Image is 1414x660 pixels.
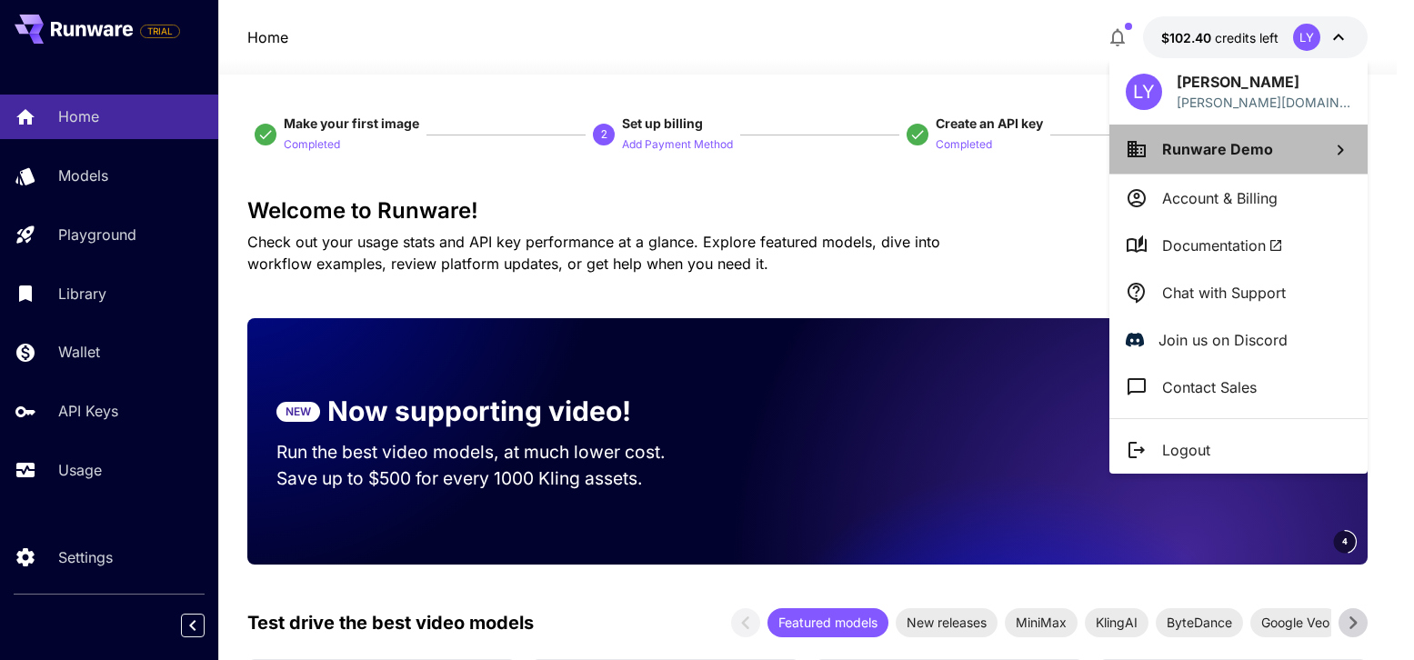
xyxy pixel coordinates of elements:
[1126,74,1162,110] div: LY
[1162,282,1286,304] p: Chat with Support
[1162,140,1273,158] span: Runware Demo
[1162,235,1283,256] span: Documentation
[1109,125,1368,174] button: Runware Demo
[1162,376,1257,398] p: Contact Sales
[1177,71,1351,93] p: [PERSON_NAME]
[1177,93,1351,112] p: [PERSON_NAME][DOMAIN_NAME][EMAIL_ADDRESS][DOMAIN_NAME]
[1158,329,1288,351] p: Join us on Discord
[1162,439,1210,461] p: Logout
[1162,187,1278,209] p: Account & Billing
[1177,93,1351,112] div: leticia.ye@runware.ai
